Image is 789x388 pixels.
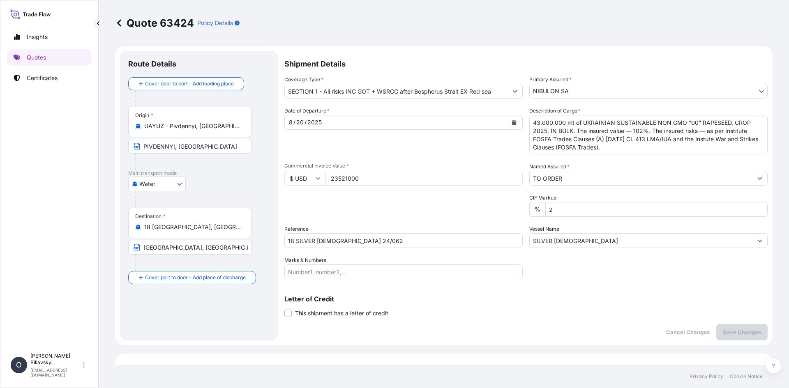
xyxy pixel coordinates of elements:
[529,163,570,171] label: Named Assured
[144,223,241,231] input: Destination
[529,107,581,115] label: Description of Cargo
[529,225,559,233] label: Vessel Name
[529,84,768,99] button: NIBULON SA
[27,33,48,41] p: Insights
[115,16,194,30] p: Quote 63424
[7,49,92,66] a: Quotes
[284,256,326,264] label: Marks & Numbers
[284,296,768,302] p: Letter of Credit
[16,361,22,369] span: O
[529,76,572,84] span: Primary Assured
[529,202,545,217] div: %
[284,225,309,233] label: Reference
[7,29,92,45] a: Insights
[752,233,767,248] button: Show suggestions
[295,309,388,317] span: This shipment has a letter of credit
[325,171,523,186] input: Type amount
[284,51,768,76] p: Shipment Details
[27,53,46,62] p: Quotes
[135,112,153,119] div: Origin
[508,116,521,129] button: Calendar
[30,367,81,377] p: [EMAIL_ADDRESS][DOMAIN_NAME]
[284,233,523,248] input: Your internal reference
[145,80,234,88] span: Cover door to port - Add loading place
[7,70,92,86] a: Certificates
[723,328,761,336] p: Save Changes
[128,170,270,177] p: Main transport mode
[545,202,768,217] input: Enter percentage between 0 and 10%
[128,139,251,154] input: Text to appear on certificate
[128,59,176,69] p: Route Details
[293,117,295,127] div: /
[128,77,244,90] button: Cover door to port - Add loading place
[144,122,241,130] input: Origin
[139,180,155,188] span: Water
[30,353,81,366] p: [PERSON_NAME] Biliavskyi
[305,117,307,127] div: /
[284,107,330,115] span: Date of Departure
[530,171,752,186] input: Full name
[716,324,768,340] button: Save Changes
[128,177,186,191] button: Select transport
[128,271,256,284] button: Cover port to door - Add place of discharge
[530,233,752,248] input: Type to search vessel name or IMO
[533,87,569,95] span: NIBULON SA
[27,74,58,82] p: Certificates
[752,171,767,186] button: Show suggestions
[135,213,166,220] div: Destination
[197,19,233,27] p: Policy Details
[660,324,716,340] button: Cancel Changes
[529,115,768,154] textarea: 43,000.000 mt of UKRAINIAN SUSTAINABLE NON GMO “00” RAPESEED, CROP 2025, IN BULK. The insured val...
[128,240,251,255] input: Text to appear on certificate
[145,273,246,282] span: Cover port to door - Add place of discharge
[730,373,763,380] a: Cookie Notice
[666,328,710,336] p: Cancel Changes
[690,373,723,380] a: Privacy Policy
[284,264,523,279] input: Number1, number2,...
[295,117,305,127] div: day,
[284,76,323,84] label: Coverage Type
[307,117,323,127] div: year,
[288,117,293,127] div: month,
[285,84,508,99] input: Select coverage type
[508,84,522,99] button: Show suggestions
[284,163,523,169] span: Commercial Invoice Value
[529,194,556,202] label: CIF Markup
